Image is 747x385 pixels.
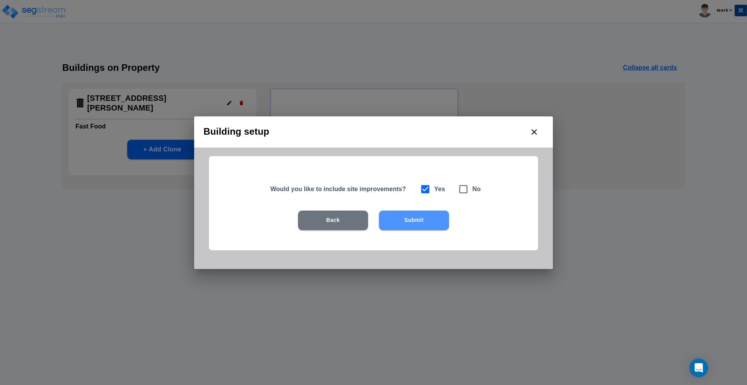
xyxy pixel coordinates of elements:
[194,116,553,148] h2: Building setup
[270,185,410,193] h5: Would you like to include site improvements?
[434,184,445,195] h6: Yes
[379,211,449,230] button: Submit
[689,359,708,377] div: Open Intercom Messenger
[298,211,368,230] button: Back
[525,123,544,141] button: close
[472,184,481,195] h6: No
